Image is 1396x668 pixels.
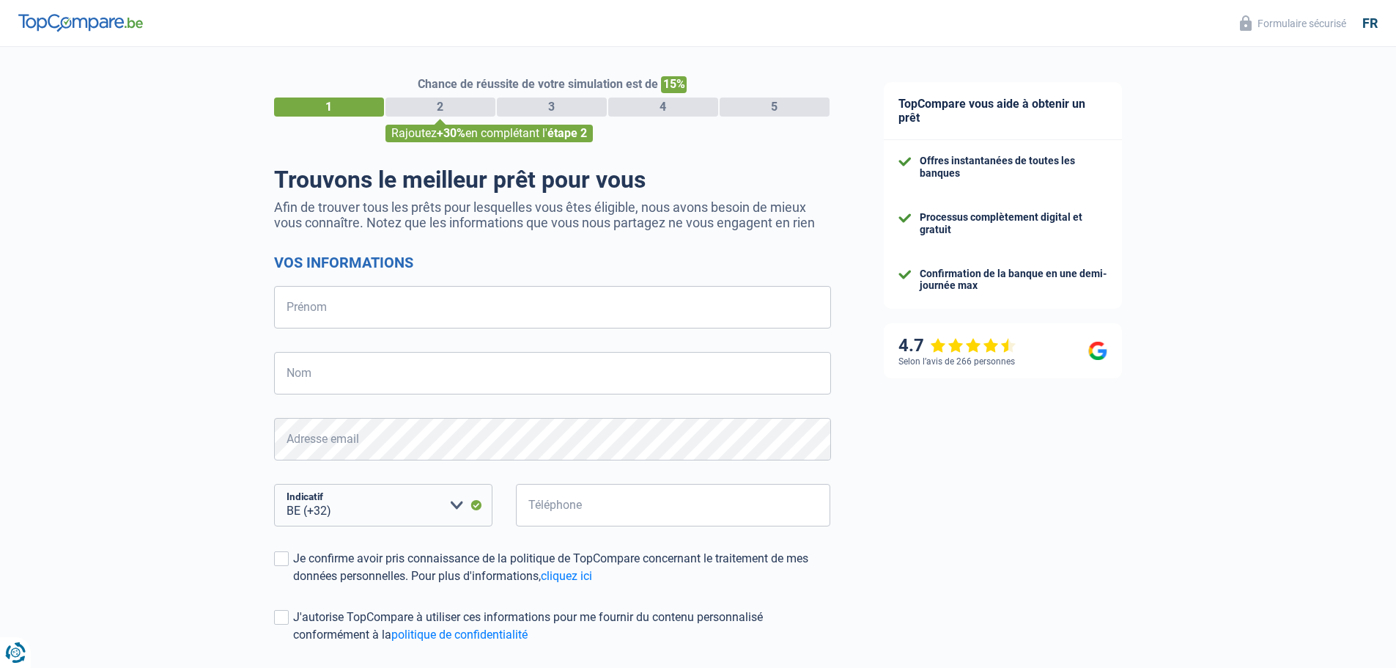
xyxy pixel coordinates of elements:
div: 5 [720,98,830,117]
div: Confirmation de la banque en une demi-journée max [920,268,1107,293]
h2: Vos informations [274,254,831,271]
a: politique de confidentialité [391,628,528,642]
span: Chance de réussite de votre simulation est de [418,77,658,91]
div: Selon l’avis de 266 personnes [898,356,1015,367]
div: Je confirme avoir pris connaissance de la politique de TopCompare concernant le traitement de mes... [293,550,831,585]
div: Offres instantanées de toutes les banques [920,155,1107,180]
div: fr [1362,15,1378,32]
span: étape 2 [547,126,587,140]
a: cliquez ici [541,569,592,583]
button: Formulaire sécurisé [1231,11,1355,35]
div: J'autorise TopCompare à utiliser ces informations pour me fournir du contenu personnalisé conform... [293,609,831,644]
input: 401020304 [516,484,831,526]
div: 2 [385,98,495,117]
div: 1 [274,98,384,117]
span: 15% [661,76,687,93]
div: Rajoutez en complétant l' [385,125,593,142]
p: Afin de trouver tous les prêts pour lesquelles vous êtes éligible, nous avons besoin de mieux vou... [274,199,831,230]
div: 4.7 [898,335,1016,356]
div: 3 [497,98,607,117]
h1: Trouvons le meilleur prêt pour vous [274,166,831,194]
img: TopCompare Logo [18,14,143,32]
div: TopCompare vous aide à obtenir un prêt [884,82,1122,140]
div: 4 [608,98,718,117]
span: +30% [437,126,465,140]
div: Processus complètement digital et gratuit [920,211,1107,236]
